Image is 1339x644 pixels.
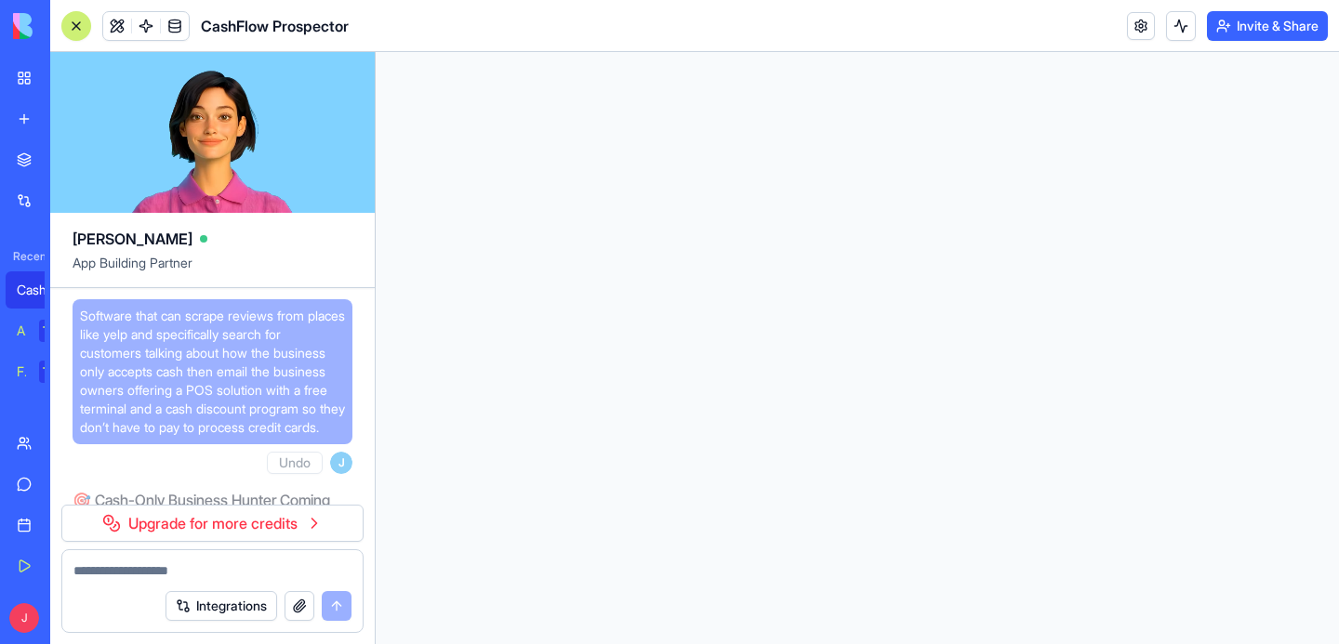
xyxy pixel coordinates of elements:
button: Integrations [166,591,277,621]
div: CashFlow Prospector [17,281,69,299]
h2: 🎯 Cash-Only Business Hunter Coming Up! [73,489,352,533]
span: CashFlow Prospector [201,15,349,37]
span: App Building Partner [73,254,352,287]
div: TRY [39,320,69,342]
div: Feedback Form [17,362,26,381]
a: Feedback FormTRY [6,353,80,390]
div: TRY [39,361,69,383]
span: J [330,452,352,474]
a: AI Logo GeneratorTRY [6,312,80,349]
a: Upgrade for more credits [61,505,364,542]
span: J [9,603,39,633]
span: Software that can scrape reviews from places like yelp and specifically search for customers talk... [80,307,345,437]
div: AI Logo Generator [17,322,26,340]
span: Recent [6,249,45,264]
button: Undo [267,452,323,474]
button: Invite & Share [1207,11,1328,41]
img: logo [13,13,128,39]
a: CashFlow Prospector [6,271,80,309]
span: [PERSON_NAME] [73,228,192,250]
